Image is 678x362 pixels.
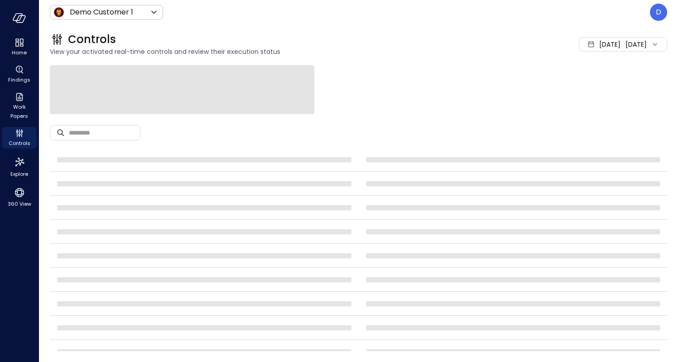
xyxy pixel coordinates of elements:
[70,7,133,18] p: Demo Customer 1
[10,169,28,179] span: Explore
[9,139,30,148] span: Controls
[2,154,37,179] div: Explore
[2,127,37,149] div: Controls
[656,7,661,18] p: D
[2,36,37,58] div: Home
[2,91,37,121] div: Work Papers
[5,102,33,121] span: Work Papers
[2,185,37,209] div: 360 View
[650,4,667,21] div: Dudu
[2,63,37,85] div: Findings
[12,48,27,57] span: Home
[599,39,620,49] span: [DATE]
[8,199,31,208] span: 360 View
[50,47,445,57] span: View your activated real-time controls and review their execution status
[53,7,64,18] img: Icon
[8,75,30,84] span: Findings
[68,32,116,47] span: Controls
